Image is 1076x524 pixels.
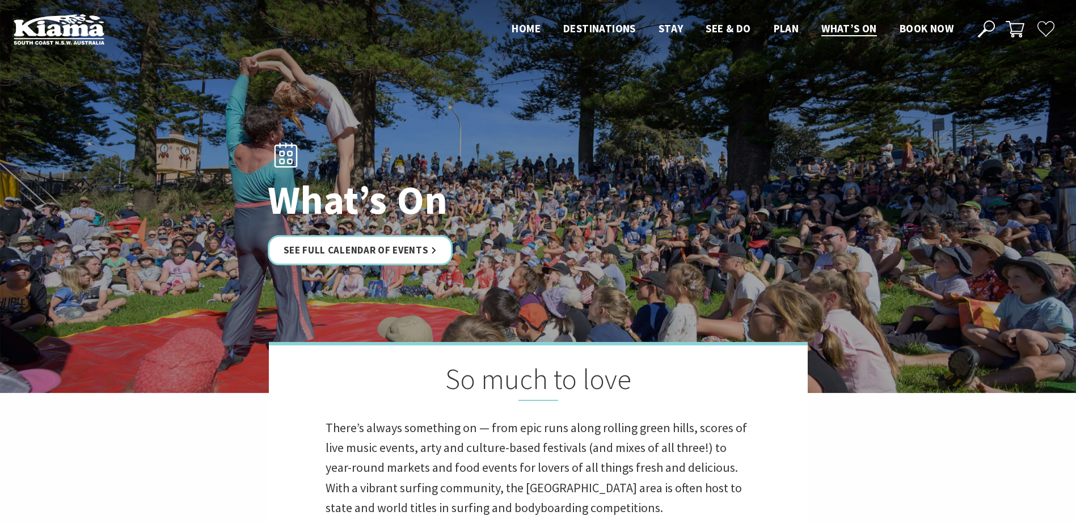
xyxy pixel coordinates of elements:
span: Home [512,22,541,35]
span: Book now [900,22,953,35]
a: See Full Calendar of Events [268,235,453,265]
h1: What’s On [268,178,588,222]
img: Kiama Logo [14,14,104,45]
nav: Main Menu [500,20,965,39]
h2: So much to love [326,362,751,401]
span: Plan [774,22,799,35]
span: Destinations [563,22,636,35]
p: There’s always something on — from epic runs along rolling green hills, scores of live music even... [326,418,751,518]
span: Stay [659,22,683,35]
span: What’s On [821,22,877,35]
span: See & Do [706,22,750,35]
